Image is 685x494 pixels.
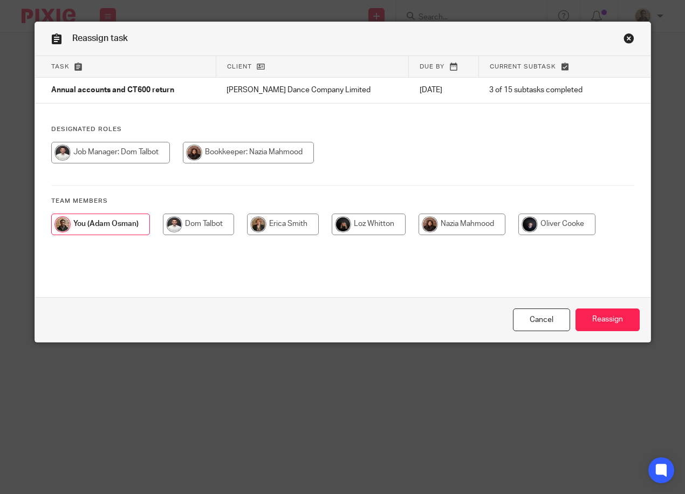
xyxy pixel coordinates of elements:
[51,197,634,205] h4: Team members
[576,308,640,332] input: Reassign
[227,85,398,95] p: [PERSON_NAME] Dance Company Limited
[51,125,634,134] h4: Designated Roles
[227,64,252,70] span: Client
[51,64,70,70] span: Task
[513,308,570,332] a: Close this dialog window
[72,34,128,43] span: Reassign task
[478,78,612,104] td: 3 of 15 subtasks completed
[490,64,556,70] span: Current subtask
[51,87,174,94] span: Annual accounts and CT600 return
[420,64,444,70] span: Due by
[624,33,634,47] a: Close this dialog window
[420,85,468,95] p: [DATE]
